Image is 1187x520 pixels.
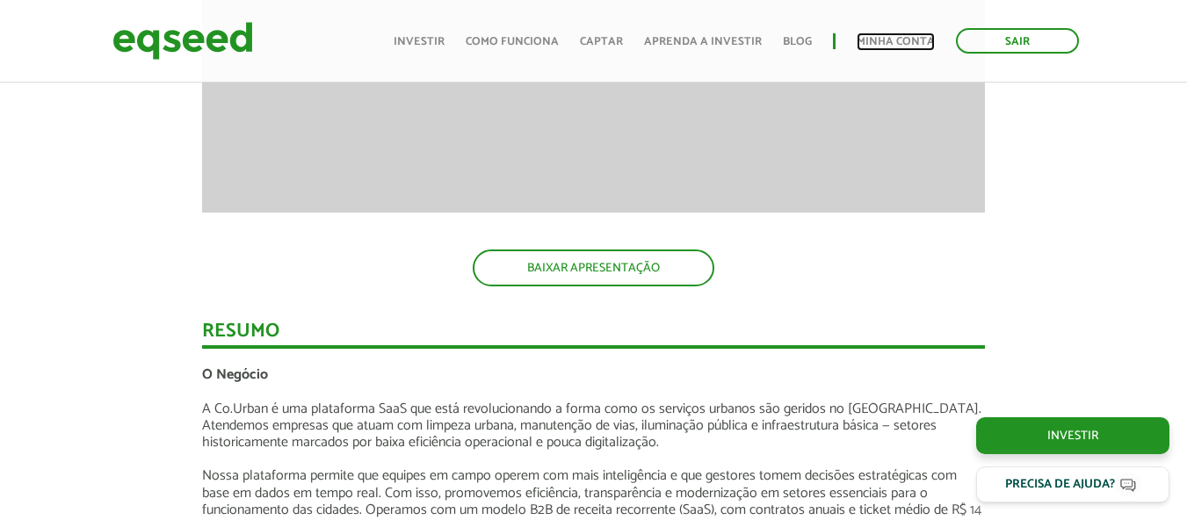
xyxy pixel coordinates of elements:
[394,36,445,47] a: Investir
[783,36,812,47] a: Blog
[644,36,762,47] a: Aprenda a investir
[466,36,559,47] a: Como funciona
[857,36,935,47] a: Minha conta
[202,401,985,451] p: A Co.Urban é uma plataforma SaaS que está revolucionando a forma como os serviços urbanos são ger...
[976,417,1169,454] a: Investir
[580,36,623,47] a: Captar
[473,249,714,286] a: BAIXAR APRESENTAÇÃO
[202,321,985,349] div: Resumo
[202,363,268,386] strong: O Negócio
[112,18,253,64] img: EqSeed
[956,28,1079,54] a: Sair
